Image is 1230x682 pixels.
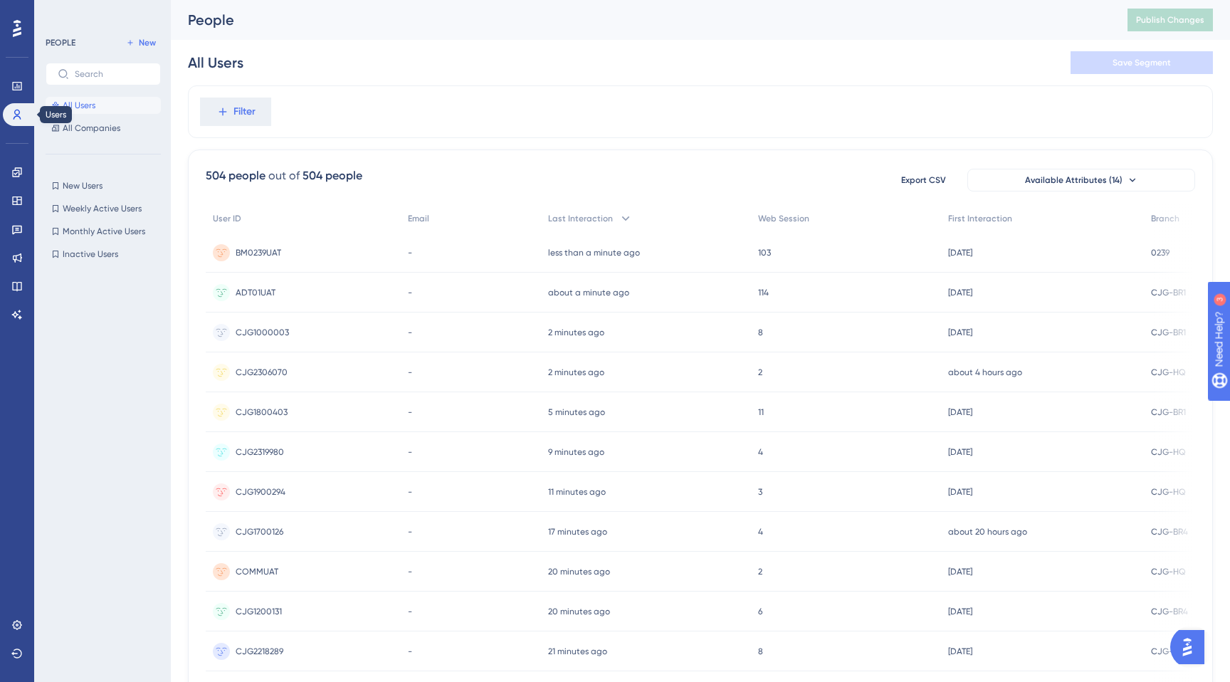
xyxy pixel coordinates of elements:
[63,122,120,134] span: All Companies
[63,226,145,237] span: Monthly Active Users
[548,567,610,577] time: 20 minutes ago
[1151,566,1186,577] span: CJG-HQ
[236,406,288,418] span: CJG1800403
[236,646,283,657] span: CJG2218289
[888,169,959,192] button: Export CSV
[948,487,972,497] time: [DATE]
[236,566,278,577] span: COMMUAT
[1113,57,1171,68] span: Save Segment
[206,167,266,184] div: 504 people
[758,247,771,258] span: 103
[188,10,1092,30] div: People
[948,407,972,417] time: [DATE]
[213,213,241,224] span: User ID
[1151,327,1186,338] span: CJG-BR1
[948,327,972,337] time: [DATE]
[63,248,118,260] span: Inactive Users
[75,69,149,79] input: Search
[1151,486,1186,498] span: CJG-HQ
[948,567,972,577] time: [DATE]
[1151,213,1179,224] span: Branch
[548,487,606,497] time: 11 minutes ago
[548,248,640,258] time: less than a minute ago
[46,97,161,114] button: All Users
[46,120,161,137] button: All Companies
[967,169,1195,192] button: Available Attributes (14)
[46,223,161,240] button: Monthly Active Users
[1151,406,1186,418] span: CJG-BR1
[758,287,769,298] span: 114
[408,486,412,498] span: -
[1170,626,1213,668] iframe: UserGuiding AI Assistant Launcher
[1151,646,1188,657] span: CJG-BR4
[236,367,288,378] span: CJG2306070
[33,4,89,21] span: Need Help?
[99,7,103,19] div: 3
[268,167,300,184] div: out of
[1151,446,1186,458] span: CJG-HQ
[139,37,156,48] span: New
[758,646,763,657] span: 8
[408,606,412,617] span: -
[758,213,809,224] span: Web Session
[63,180,102,192] span: New Users
[1136,14,1204,26] span: Publish Changes
[63,100,95,111] span: All Users
[408,213,429,224] span: Email
[1151,606,1188,617] span: CJG-BR4
[63,203,142,214] span: Weekly Active Users
[948,646,972,656] time: [DATE]
[948,213,1012,224] span: First Interaction
[548,607,610,617] time: 20 minutes ago
[1151,367,1186,378] span: CJG-HQ
[408,526,412,537] span: -
[1025,174,1123,186] span: Available Attributes (14)
[408,327,412,338] span: -
[548,447,604,457] time: 9 minutes ago
[548,213,613,224] span: Last Interaction
[758,486,762,498] span: 3
[758,406,764,418] span: 11
[236,486,285,498] span: CJG1900294
[188,53,243,73] div: All Users
[46,200,161,217] button: Weekly Active Users
[236,327,289,338] span: CJG1000003
[548,407,605,417] time: 5 minutes ago
[548,367,604,377] time: 2 minutes ago
[236,606,282,617] span: CJG1200131
[236,247,281,258] span: BM0239UAT
[948,367,1022,377] time: about 4 hours ago
[548,327,604,337] time: 2 minutes ago
[408,406,412,418] span: -
[758,526,763,537] span: 4
[46,177,161,194] button: New Users
[548,288,629,298] time: about a minute ago
[46,37,75,48] div: PEOPLE
[1151,247,1169,258] span: 0239
[1151,526,1188,537] span: CJG-BR4
[121,34,161,51] button: New
[236,287,275,298] span: ADT01UAT
[1127,9,1213,31] button: Publish Changes
[1071,51,1213,74] button: Save Segment
[200,98,271,126] button: Filter
[408,247,412,258] span: -
[1151,287,1186,298] span: CJG-BR1
[901,174,946,186] span: Export CSV
[408,646,412,657] span: -
[233,103,256,120] span: Filter
[236,446,284,458] span: CJG2319980
[236,526,283,537] span: CJG1700126
[948,447,972,457] time: [DATE]
[548,646,607,656] time: 21 minutes ago
[408,287,412,298] span: -
[408,446,412,458] span: -
[948,248,972,258] time: [DATE]
[303,167,362,184] div: 504 people
[408,566,412,577] span: -
[758,367,762,378] span: 2
[548,527,607,537] time: 17 minutes ago
[948,288,972,298] time: [DATE]
[46,246,161,263] button: Inactive Users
